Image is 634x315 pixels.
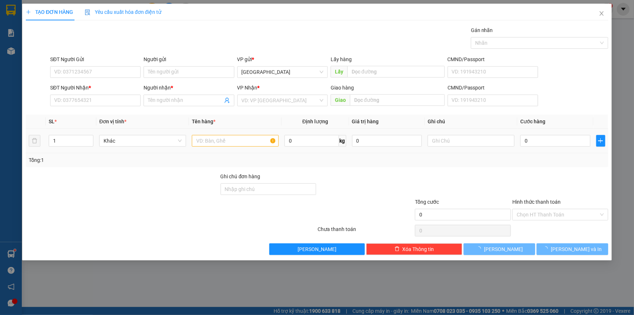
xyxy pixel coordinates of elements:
button: [PERSON_NAME] [269,243,365,255]
input: VD: Bàn, Ghế [192,135,279,147]
th: Ghi chú [425,115,517,129]
span: VP Nhận [237,85,258,91]
span: loading [476,246,484,251]
div: Chưa thanh toán [317,225,415,238]
input: Ghi chú đơn hàng [221,183,316,195]
span: user-add [224,97,230,103]
span: plus [26,9,31,15]
button: delete [29,135,40,147]
button: [PERSON_NAME] [464,243,535,255]
button: plus [596,135,605,147]
span: Khác [104,135,182,146]
label: Hình thức thanh toán [512,199,561,205]
span: Cước hàng [520,119,545,124]
div: CMND/Passport [448,84,538,92]
div: Người nhận [144,84,234,92]
div: SĐT Người Nhận [50,84,141,92]
span: [PERSON_NAME] [484,245,523,253]
span: Lấy [331,66,347,77]
div: Người gửi [144,55,234,63]
input: Dọc đường [350,94,445,106]
input: 0 [352,135,422,147]
span: close [599,11,605,16]
span: Tổng cước [415,199,439,205]
span: kg [339,135,346,147]
input: Dọc đường [347,66,445,77]
span: Yêu cầu xuất hóa đơn điện tử [85,9,161,15]
span: SL [49,119,54,124]
span: plus [597,138,605,144]
span: [PERSON_NAME] và In [551,245,602,253]
span: Lấy hàng [331,56,352,62]
label: Gán nhãn [471,27,493,33]
img: icon [85,9,90,15]
span: Sài Gòn [242,67,323,77]
div: SĐT Người Gửi [50,55,141,63]
span: Tên hàng [192,119,215,124]
span: Định lượng [302,119,328,124]
div: Tổng: 1 [29,156,245,164]
span: Giá trị hàng [352,119,379,124]
button: [PERSON_NAME] và In [537,243,608,255]
button: deleteXóa Thông tin [366,243,462,255]
label: Ghi chú đơn hàng [221,174,261,179]
div: VP gửi [237,55,328,63]
span: delete [395,246,400,252]
span: loading [543,246,551,251]
button: Close [591,4,612,24]
span: [PERSON_NAME] [298,245,336,253]
span: Xóa Thông tin [403,245,434,253]
div: CMND/Passport [448,55,538,63]
input: Ghi Chú [428,135,514,147]
span: TẠO ĐƠN HÀNG [26,9,73,15]
span: Đơn vị tính [99,119,126,124]
span: Giao [331,94,350,106]
span: Giao hàng [331,85,354,91]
